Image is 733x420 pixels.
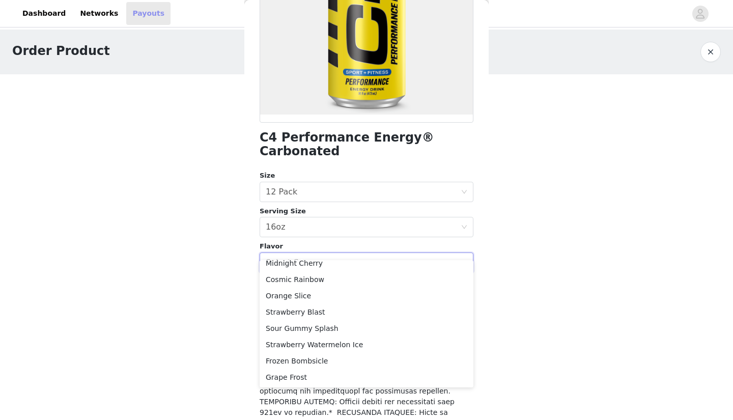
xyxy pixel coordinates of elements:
[695,6,705,22] div: avatar
[266,217,286,237] div: 16oz
[260,255,473,271] li: Midnight Cherry
[260,271,473,288] li: Cosmic Rainbow
[260,171,473,181] div: Size
[260,241,473,251] div: Flavor
[260,320,473,337] li: Sour Gummy Splash
[260,304,473,320] li: Strawberry Blast
[266,182,297,202] div: 12 Pack
[260,353,473,369] li: Frozen Bombsicle
[126,2,171,25] a: Payouts
[16,2,72,25] a: Dashboard
[260,206,473,216] div: Serving Size
[74,2,124,25] a: Networks
[12,42,110,60] h1: Order Product
[266,258,456,268] div: Select flavor
[260,337,473,353] li: Strawberry Watermelon Ice
[260,288,473,304] li: Orange Slice
[260,369,473,385] li: Grape Frost
[461,260,467,267] i: icon: down
[260,131,473,158] h1: C4 Performance Energy® Carbonated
